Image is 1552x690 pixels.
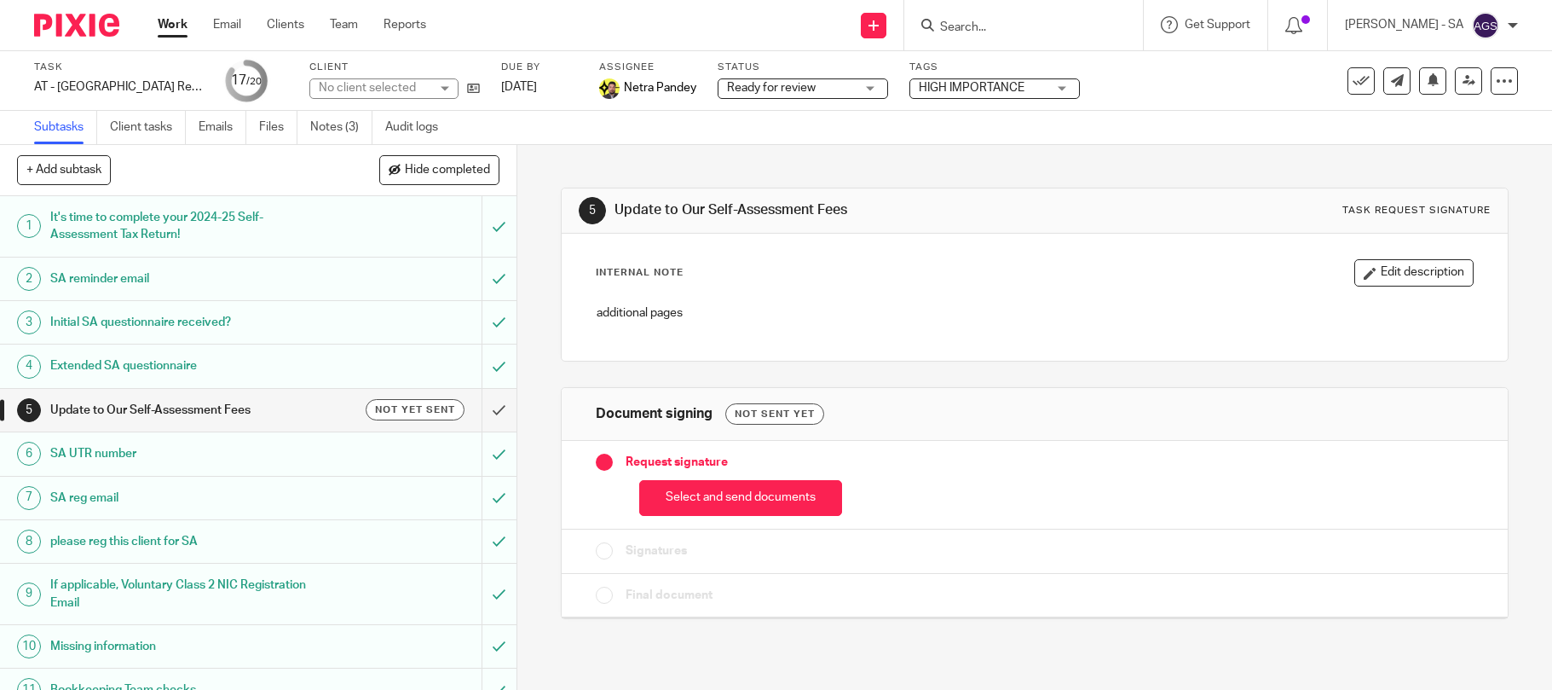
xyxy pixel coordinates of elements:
h1: SA reminder email [50,266,326,292]
div: 17 [231,71,262,90]
h1: please reg this client for SA [50,529,326,554]
a: Client tasks [110,111,186,144]
div: 1 [17,214,41,238]
h1: Update to Our Self-Assessment Fees [614,201,1070,219]
div: AT - [GEOGRAPHIC_DATA] Return - PE [DATE] [34,78,205,96]
div: Task request signature [1342,204,1491,217]
span: [DATE] [501,81,537,93]
div: AT - SA Return - PE 05-04-2025 [34,78,205,96]
div: 4 [17,355,41,379]
i: Open client page [467,82,480,95]
button: Snooze task [1419,67,1446,95]
button: + Add subtask [17,155,111,184]
input: Search [938,20,1092,36]
h1: SA reg email [50,485,326,511]
h1: Update to Our Self-Assessment Fees [50,397,326,423]
p: Internal Note [596,266,684,280]
h1: SA UTR number [50,441,326,467]
img: Pixie [34,14,119,37]
div: Mark as to do [482,625,516,668]
a: Work [158,16,188,33]
div: 8 [17,530,41,554]
label: Due by [501,61,578,74]
div: Mark as to do [482,301,516,344]
a: Reports [384,16,426,33]
a: Email [213,16,241,33]
div: Mark as to do [482,432,516,475]
label: Task [34,61,205,74]
img: svg%3E [1472,12,1499,39]
div: 3 [17,310,41,334]
div: 7 [17,486,41,510]
small: /20 [246,77,262,86]
div: Mark as to do [482,345,516,387]
label: Tags [909,61,1080,74]
div: 2 [17,267,41,291]
label: Status [718,61,888,74]
span: Netra Pandey [624,79,696,96]
span: Signatures [626,542,687,560]
a: Emails [199,111,246,144]
div: 6 [17,442,41,466]
div: Not sent yet [725,403,824,425]
button: Edit description [1354,259,1474,287]
div: Mark as to do [482,520,516,563]
span: HIGH IMPORTANCE [919,82,1024,94]
a: Reassign task [1455,67,1482,95]
button: Hide completed [379,155,499,184]
span: Ready for review [727,82,816,94]
div: Mark as to do [482,477,516,519]
span: Final document [626,587,713,604]
a: Notes (3) [310,111,372,144]
button: Select and send documents [639,480,842,517]
a: Send new email to H40 - MARC HEDLEY [1383,67,1411,95]
span: Hide completed [405,164,490,177]
div: Mark as to do [482,258,516,300]
span: Request signature [626,454,728,471]
img: Netra Pandey [599,78,620,99]
a: Subtasks [34,111,97,144]
h1: Initial SA questionnaire received? [50,310,326,335]
p: [PERSON_NAME] - SA [1345,16,1463,33]
div: 5 [579,197,606,224]
h1: Document signing [596,405,713,423]
p: additional pages [597,304,1474,322]
div: Mark as done [482,389,516,432]
a: Audit logs [385,111,451,144]
a: Team [330,16,358,33]
h1: Extended SA questionnaire [50,353,326,379]
h1: If applicable, Voluntary Class 2 NIC Registration Email [50,572,326,616]
div: Mark as to do [482,196,516,257]
div: Mark as to do [482,564,516,624]
h1: It's time to complete your 2024-25 Self-Assessment Tax Return! [50,205,326,248]
h1: Missing information [50,634,326,659]
a: Clients [267,16,304,33]
div: 10 [17,635,41,658]
div: No client selected [319,79,430,96]
span: Not yet sent [375,403,455,417]
a: Files [259,111,297,144]
label: Client [309,61,480,74]
label: Assignee [599,61,696,74]
div: 9 [17,583,41,606]
span: Get Support [1185,19,1250,31]
div: 5 [17,398,41,422]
